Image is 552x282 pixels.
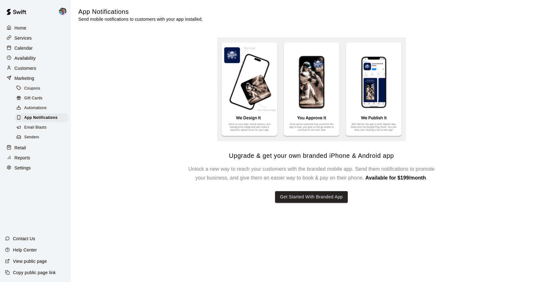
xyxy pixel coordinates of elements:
p: Services [14,35,32,41]
p: View public page [13,258,47,264]
p: Send mobile notifications to customers with your app installed. [78,16,203,22]
p: Copy public page link [13,269,56,276]
span: Senders [24,134,39,141]
p: Reports [14,155,30,161]
p: Retail [14,145,26,151]
a: Customers [5,64,66,73]
a: Settings [5,163,66,173]
h5: App Notifications [78,8,203,16]
span: Coupons [24,86,40,92]
span: App Notifications [24,115,58,121]
a: Get Started With Branded App [275,182,348,203]
span: Email Blasts [24,124,47,131]
a: Email Blasts [15,123,71,133]
a: App Notifications [15,113,71,123]
p: Home [14,25,26,31]
div: Gift Cards [15,94,68,103]
a: Marketing [5,74,66,83]
div: Automations [15,104,68,113]
div: Coupons [15,84,68,93]
a: Calendar [5,43,66,53]
a: Coupons [15,84,71,93]
a: Reports [5,153,66,163]
img: Ryan Goehring [59,8,66,15]
a: Gift Cards [15,93,71,103]
a: Senders [15,133,71,142]
div: Senders [15,133,68,142]
p: Contact Us [13,235,35,242]
span: Automations [24,105,47,111]
span: Gift Cards [24,95,42,102]
div: Ryan Goehring [58,5,71,18]
a: Retail [5,143,66,152]
div: App Notifications [15,113,68,122]
p: Help Center [13,247,37,253]
img: Branded app [217,37,406,141]
h5: Upgrade & get your own branded iPhone & Android app [229,152,394,160]
p: Marketing [14,75,34,81]
a: Automations [15,103,71,113]
div: Email Blasts [15,123,68,132]
p: Settings [14,165,31,171]
button: Get Started With Branded App [275,191,348,203]
a: Home [5,23,66,33]
p: Calendar [14,45,33,51]
p: Customers [14,65,36,71]
h6: Unlock a new way to reach your customers with the branded mobile app. Send them notifications to ... [186,165,437,182]
a: Services [5,33,66,43]
span: Available for $199/month [365,175,426,180]
a: Availability [5,53,66,63]
p: Availability [14,55,36,61]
